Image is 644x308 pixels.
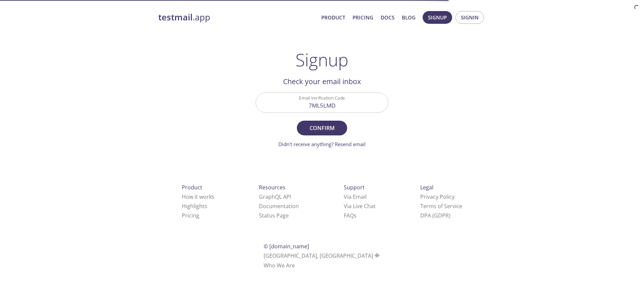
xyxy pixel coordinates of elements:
a: Highlights [182,202,207,210]
button: Confirm [297,121,347,135]
span: Confirm [304,123,340,133]
a: Documentation [259,202,299,210]
a: GraphQL API [259,193,291,200]
span: © [DOMAIN_NAME] [264,243,309,250]
a: FAQ [344,212,357,219]
a: testmail.app [158,12,316,23]
span: s [354,212,357,219]
a: Via Live Chat [344,202,376,210]
a: Status Page [259,212,289,219]
span: Legal [420,184,433,191]
a: DPA (GDPR) [420,212,450,219]
h1: Signup [296,50,348,70]
span: Signup [428,13,447,22]
a: Terms of Service [420,202,462,210]
span: Support [344,184,365,191]
a: Product [321,13,345,22]
span: Product [182,184,202,191]
strong: testmail [158,11,193,23]
a: Docs [381,13,394,22]
a: Via Email [344,193,367,200]
a: Pricing [353,13,373,22]
button: Signin [455,11,484,24]
a: Pricing [182,212,199,219]
a: How it works [182,193,214,200]
span: Signin [461,13,479,22]
span: [GEOGRAPHIC_DATA], [GEOGRAPHIC_DATA] [264,252,381,259]
a: Who We Are [264,262,295,269]
a: Blog [402,13,416,22]
span: Resources [259,184,285,191]
a: Didn't receive anything? Resend email [278,141,366,147]
h2: Check your email inbox [256,76,388,87]
a: Privacy Policy [420,193,454,200]
button: Signup [423,11,452,24]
